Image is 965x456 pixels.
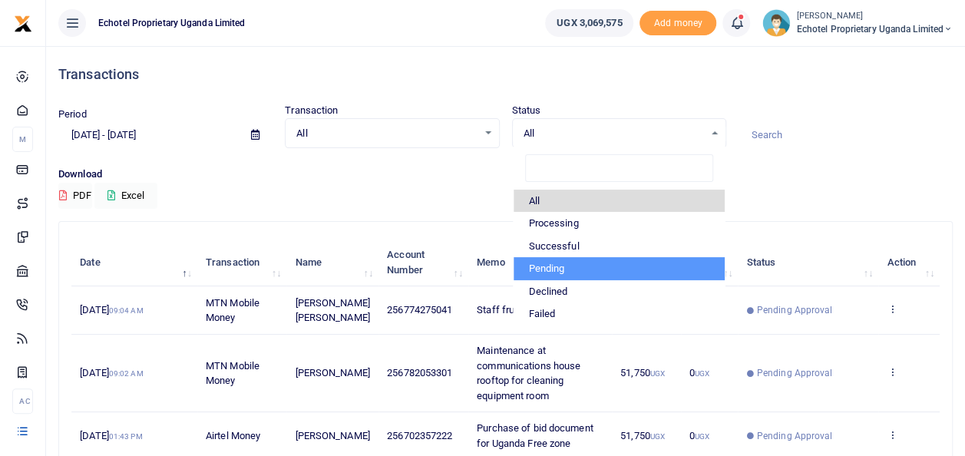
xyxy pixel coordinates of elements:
[878,239,940,286] th: Action: activate to sort column ascending
[757,303,833,317] span: Pending Approval
[92,16,251,30] span: Echotel Proprietary Uganda Limited
[762,9,790,37] img: profile-user
[387,430,452,441] span: 256702357222
[378,239,468,286] th: Account Number: activate to sort column ascending
[387,304,452,316] span: 256774275041
[620,367,665,378] span: 51,750
[206,430,260,441] span: Airtel Money
[689,430,709,441] span: 0
[739,122,953,148] input: Search
[206,360,259,387] span: MTN Mobile Money
[58,167,953,183] p: Download
[477,304,525,316] span: Staff fruits
[620,430,665,441] span: 51,750
[514,235,725,258] li: Successful
[639,11,716,36] span: Add money
[545,9,633,37] a: UGX 3,069,575
[477,345,580,401] span: Maintenance at communications house rooftop for cleaning equipment room
[295,430,369,441] span: [PERSON_NAME]
[695,432,709,441] small: UGX
[109,432,143,441] small: 01:43 PM
[512,103,541,118] label: Status
[477,422,593,449] span: Purchase of bid document for Uganda Free zone
[197,239,286,286] th: Transaction: activate to sort column ascending
[689,367,709,378] span: 0
[109,369,144,378] small: 09:02 AM
[80,430,142,441] span: [DATE]
[296,126,477,141] span: All
[539,9,639,37] li: Wallet ballance
[80,367,143,378] span: [DATE]
[524,126,704,141] span: All
[58,66,953,83] h4: Transactions
[639,11,716,36] li: Toup your wallet
[58,183,92,209] button: PDF
[514,302,725,325] li: Failed
[14,15,32,33] img: logo-small
[762,9,953,37] a: profile-user [PERSON_NAME] Echotel Proprietary Uganda Limited
[109,306,144,315] small: 09:04 AM
[514,212,725,235] li: Processing
[468,239,612,286] th: Memo: activate to sort column ascending
[695,369,709,378] small: UGX
[757,366,833,380] span: Pending Approval
[514,280,725,303] li: Declined
[71,239,197,286] th: Date: activate to sort column descending
[796,10,953,23] small: [PERSON_NAME]
[285,103,338,118] label: Transaction
[295,367,369,378] span: [PERSON_NAME]
[58,122,239,148] input: select period
[58,107,87,122] label: Period
[206,297,259,324] span: MTN Mobile Money
[796,22,953,36] span: Echotel Proprietary Uganda Limited
[387,367,452,378] span: 256782053301
[757,429,833,443] span: Pending Approval
[650,369,665,378] small: UGX
[514,257,725,280] li: Pending
[557,15,622,31] span: UGX 3,069,575
[639,16,716,28] a: Add money
[286,239,378,286] th: Name: activate to sort column ascending
[12,388,33,414] li: Ac
[94,183,157,209] button: Excel
[295,297,369,324] span: [PERSON_NAME] [PERSON_NAME]
[514,190,725,213] li: All
[80,304,143,316] span: [DATE]
[12,127,33,152] li: M
[738,239,878,286] th: Status: activate to sort column ascending
[14,17,32,28] a: logo-small logo-large logo-large
[650,432,665,441] small: UGX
